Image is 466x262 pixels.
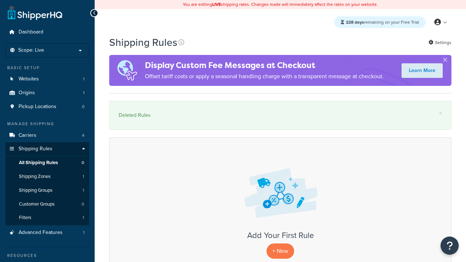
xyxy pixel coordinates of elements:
[82,104,84,110] span: 0
[82,132,84,139] span: 4
[109,55,145,86] img: duties-banner-06bc72dcb5fe05cb3f9472aba00be2ae8eb53ab6f0d8bb03d382ba314ac3c341.png
[5,72,89,86] li: Websites
[5,65,89,71] div: Basic Setup
[346,19,364,25] strong: 228 days
[5,226,89,239] li: Advanced Features
[19,201,55,207] span: Customer Groups
[82,201,84,207] span: 0
[119,110,442,120] div: Deleted Rules
[83,76,84,82] span: 1
[5,198,89,211] li: Customer Groups
[5,129,89,142] a: Carriers 4
[429,37,451,48] a: Settings
[8,5,62,20] a: ShipperHQ Home
[5,226,89,239] a: Advanced Features 1
[5,156,89,170] a: All Shipping Rules 0
[5,121,89,127] div: Manage Shipping
[5,170,89,183] a: Shipping Zones 1
[19,90,35,96] span: Origins
[19,132,36,139] span: Carriers
[5,142,89,156] a: Shipping Rules
[5,184,89,197] li: Shipping Groups
[83,215,84,221] span: 1
[5,25,89,39] a: Dashboard
[19,146,52,152] span: Shipping Rules
[5,86,89,100] li: Origins
[441,237,459,255] button: Open Resource Center
[19,215,31,221] span: Filters
[19,187,52,194] span: Shipping Groups
[439,110,442,116] a: ×
[5,198,89,211] a: Customer Groups 0
[117,231,444,240] h3: Add Your First Rule
[5,170,89,183] li: Shipping Zones
[5,86,89,100] a: Origins 1
[18,47,44,53] span: Scope: Live
[109,35,177,49] h1: Shipping Rules
[19,230,63,236] span: Advanced Features
[19,29,43,35] span: Dashboard
[5,184,89,197] a: Shipping Groups 1
[5,211,89,225] a: Filters 1
[83,174,84,180] span: 1
[334,16,426,28] div: remaining on your Free Trial
[82,160,84,166] span: 0
[5,100,89,114] li: Pickup Locations
[402,63,443,78] a: Learn More
[145,71,384,82] p: Offset tariff costs or apply a seasonal handling charge with a transparent message at checkout.
[145,59,384,71] h4: Display Custom Fee Messages at Checkout
[19,160,58,166] span: All Shipping Rules
[5,72,89,86] a: Websites 1
[19,104,56,110] span: Pickup Locations
[83,90,84,96] span: 1
[83,230,84,236] span: 1
[19,76,39,82] span: Websites
[83,187,84,194] span: 1
[5,142,89,225] li: Shipping Rules
[266,243,294,258] p: + New
[19,174,51,180] span: Shipping Zones
[5,129,89,142] li: Carriers
[5,253,89,259] div: Resources
[212,1,221,8] b: LIVE
[5,211,89,225] li: Filters
[5,156,89,170] li: All Shipping Rules
[5,100,89,114] a: Pickup Locations 0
